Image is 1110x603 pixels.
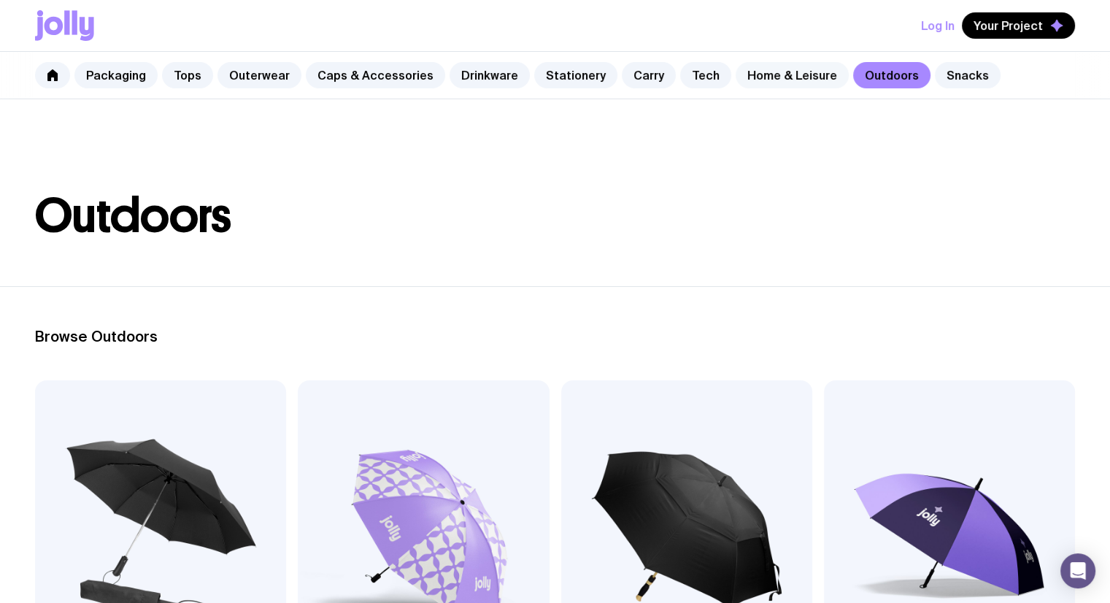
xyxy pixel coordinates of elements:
a: Drinkware [450,62,530,88]
a: Carry [622,62,676,88]
a: Snacks [935,62,1001,88]
h2: Browse Outdoors [35,328,1075,345]
a: Home & Leisure [736,62,849,88]
a: Outdoors [853,62,930,88]
a: Tech [680,62,731,88]
a: Outerwear [217,62,301,88]
a: Tops [162,62,213,88]
a: Stationery [534,62,617,88]
button: Log In [921,12,955,39]
a: Packaging [74,62,158,88]
button: Your Project [962,12,1075,39]
div: Open Intercom Messenger [1060,553,1095,588]
span: Your Project [974,18,1043,33]
a: Caps & Accessories [306,62,445,88]
h1: Outdoors [35,193,1075,239]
